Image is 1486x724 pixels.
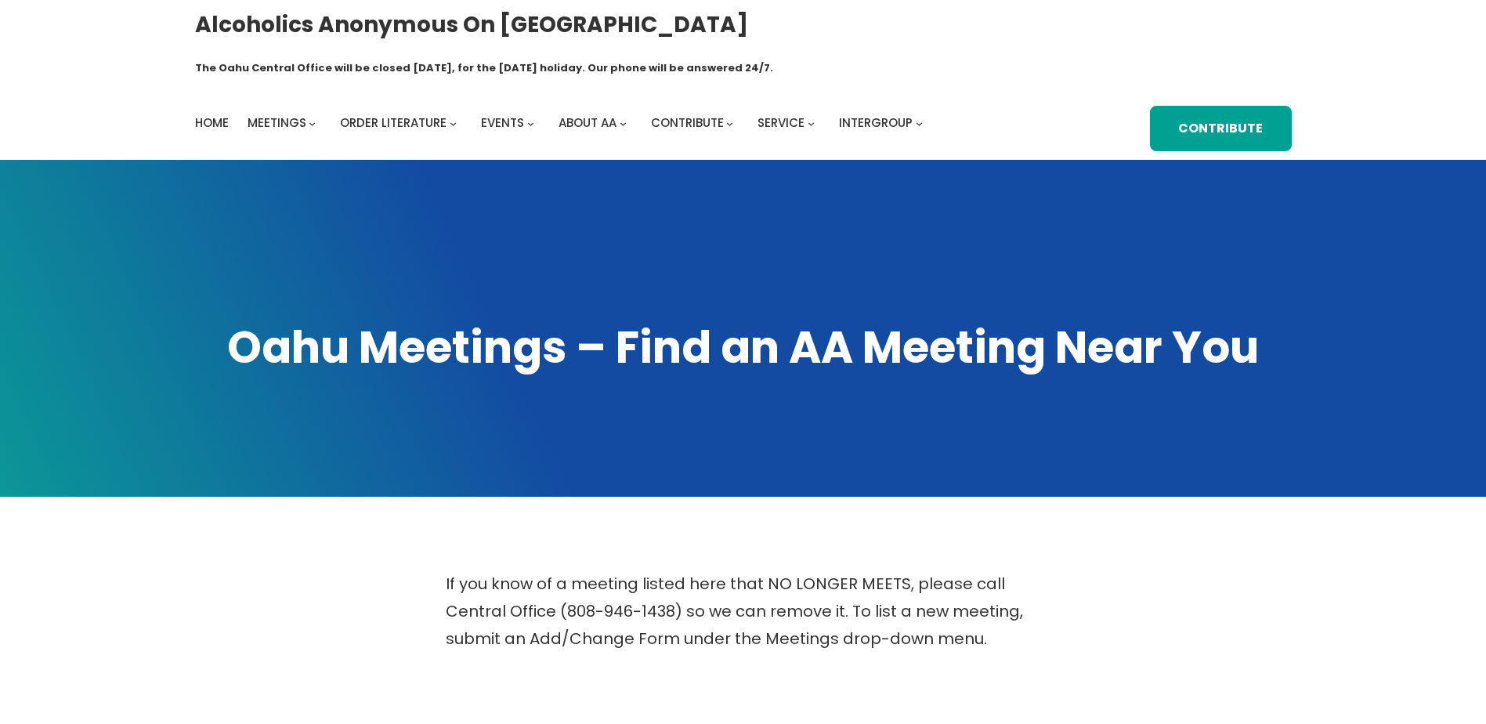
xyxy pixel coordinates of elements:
h1: Oahu Meetings – Find an AA Meeting Near You [195,318,1292,378]
span: Service [757,114,804,131]
button: Contribute submenu [726,120,733,127]
button: Order Literature submenu [450,120,457,127]
span: Contribute [651,114,724,131]
span: About AA [559,114,616,131]
a: About AA [559,112,616,134]
a: Contribute [651,112,724,134]
a: Contribute [1150,106,1291,151]
a: Alcoholics Anonymous on [GEOGRAPHIC_DATA] [195,5,748,44]
nav: Intergroup [195,112,928,134]
p: If you know of a meeting listed here that NO LONGER MEETS, please call Central Office (808-946-14... [446,570,1041,653]
span: Order Literature [340,114,447,131]
button: Intergroup submenu [916,120,923,127]
span: Home [195,114,229,131]
a: Meetings [248,112,306,134]
a: Service [757,112,804,134]
a: Intergroup [839,112,913,134]
a: Events [481,112,524,134]
span: Events [481,114,524,131]
button: Service submenu [808,120,815,127]
a: Home [195,112,229,134]
button: Events submenu [527,120,534,127]
span: Meetings [248,114,306,131]
button: About AA submenu [620,120,627,127]
span: Intergroup [839,114,913,131]
button: Meetings submenu [309,120,316,127]
h1: The Oahu Central Office will be closed [DATE], for the [DATE] holiday. Our phone will be answered... [195,60,773,76]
